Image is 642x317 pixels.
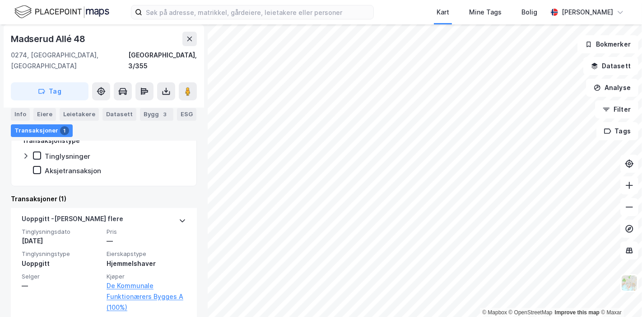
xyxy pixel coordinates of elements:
div: Datasett [102,108,136,120]
button: Tag [11,82,88,100]
div: 3 [161,109,170,118]
button: Analyse [586,79,638,97]
button: Tags [596,122,638,140]
span: Kjøper [107,273,186,280]
div: 1 [60,126,69,135]
div: Bolig [521,7,537,18]
div: — [22,280,101,291]
a: Improve this map [555,309,600,316]
input: Søk på adresse, matrikkel, gårdeiere, leietakere eller personer [142,5,373,19]
button: Datasett [583,57,638,75]
a: OpenStreetMap [509,309,553,316]
span: Pris [107,228,186,236]
div: Mine Tags [469,7,502,18]
div: Uoppgitt [22,258,101,269]
iframe: Chat Widget [597,274,642,317]
div: Eiere [33,108,56,120]
span: Tinglysningsdato [22,228,101,236]
div: Leietakere [60,108,99,120]
div: — [107,236,186,246]
span: Eierskapstype [107,250,186,258]
a: De Kommunale Funktionærers Bygges A (100%) [107,280,186,313]
div: Info [11,108,30,120]
div: Kart [437,7,449,18]
div: Transaksjonstype [22,135,80,146]
img: logo.f888ab2527a4732fd821a326f86c7f29.svg [14,4,109,20]
div: [PERSON_NAME] [562,7,613,18]
div: Uoppgitt - [PERSON_NAME] flere [22,213,123,228]
div: Madserud Allé 48 [11,32,87,46]
div: ESG [177,108,196,120]
a: Mapbox [482,309,507,316]
div: Hjemmelshaver [107,258,186,269]
div: [GEOGRAPHIC_DATA], 3/355 [128,50,197,71]
div: Tinglysninger [45,152,90,161]
span: Tinglysningstype [22,250,101,258]
div: [DATE] [22,236,101,246]
span: Selger [22,273,101,280]
div: 0274, [GEOGRAPHIC_DATA], [GEOGRAPHIC_DATA] [11,50,128,71]
button: Bokmerker [577,35,638,53]
div: Kontrollprogram for chat [597,274,642,317]
div: Bygg [140,108,173,120]
div: Transaksjoner [11,124,73,137]
div: Transaksjoner (1) [11,194,197,204]
div: Aksjetransaksjon [45,166,101,175]
button: Filter [595,100,638,118]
